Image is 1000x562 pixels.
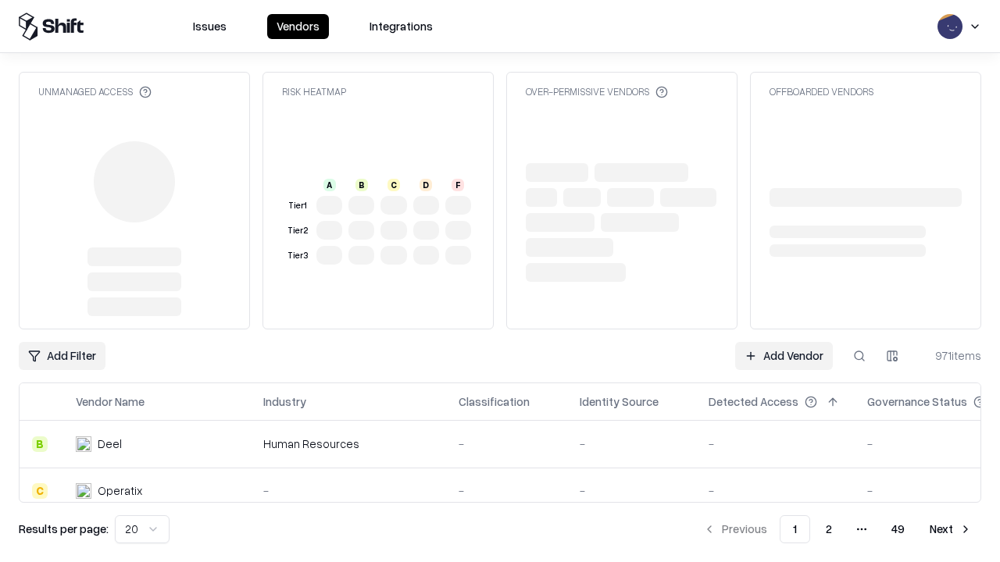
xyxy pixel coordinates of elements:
div: Detected Access [709,393,798,410]
div: D [420,179,432,191]
button: Issues [184,14,236,39]
button: 2 [813,515,845,543]
div: Tier 2 [285,224,310,237]
div: - [709,482,842,499]
div: 971 items [919,347,981,364]
div: Governance Status [867,393,967,410]
p: Results per page: [19,521,109,537]
button: Next [920,515,981,543]
div: Over-Permissive Vendors [526,85,668,98]
div: Risk Heatmap [282,85,346,98]
button: Vendors [267,14,329,39]
div: Industry [263,393,306,410]
div: Identity Source [580,393,659,410]
div: C [32,483,48,499]
div: Vendor Name [76,393,145,410]
button: 49 [879,515,917,543]
button: Add Filter [19,342,105,370]
div: B [32,436,48,452]
div: Offboarded Vendors [770,85,873,98]
div: F [452,179,464,191]
div: C [387,179,400,191]
div: - [580,436,684,452]
div: Operatix [98,482,142,499]
a: Add Vendor [735,342,833,370]
div: - [580,482,684,499]
img: Operatix [76,483,91,499]
div: - [263,482,434,499]
div: A [323,179,336,191]
div: Unmanaged Access [38,85,152,98]
div: - [459,436,555,452]
div: - [709,436,842,452]
div: Classification [459,393,530,410]
nav: pagination [694,515,981,543]
button: 1 [780,515,810,543]
div: Deel [98,436,122,452]
div: Tier 3 [285,249,310,262]
button: Integrations [360,14,442,39]
div: - [459,482,555,499]
img: Deel [76,436,91,452]
div: Human Resources [263,436,434,452]
div: B [355,179,368,191]
div: Tier 1 [285,199,310,212]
